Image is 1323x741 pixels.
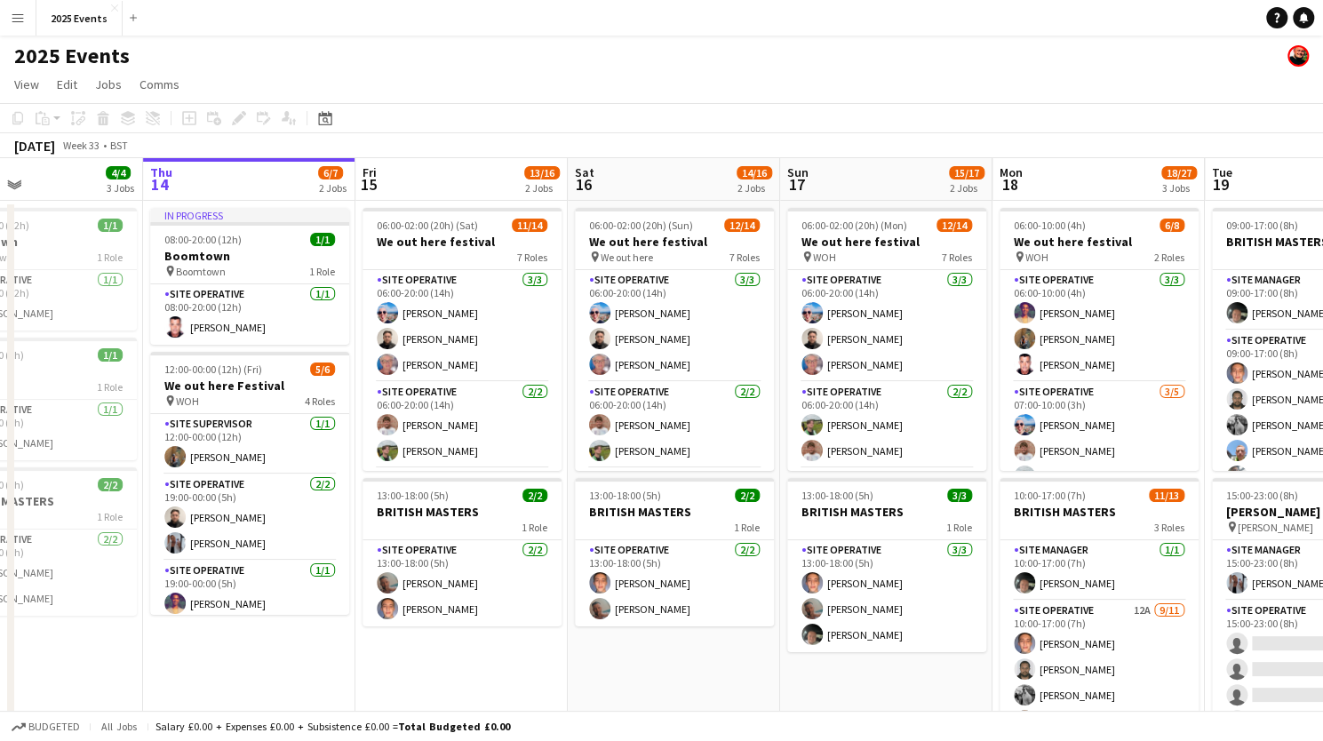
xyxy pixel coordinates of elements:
a: Comms [132,73,187,96]
div: Salary £0.00 + Expenses £0.00 + Subsistence £0.00 = [155,720,510,733]
span: 1/1 [98,219,123,232]
span: Tue [1212,164,1232,180]
a: Jobs [88,73,129,96]
span: Budgeted [28,721,80,733]
app-card-role: Site Operative2/206:00-20:00 (14h)[PERSON_NAME][PERSON_NAME] [575,382,774,468]
span: 11/13 [1149,489,1184,502]
span: 1 Role [734,521,760,534]
span: 13:00-18:00 (5h) [801,489,873,502]
span: Boomtown [176,265,226,278]
span: 1/1 [310,233,335,246]
h3: BRITISH MASTERS [575,504,774,520]
span: 1 Role [309,265,335,278]
app-job-card: 06:00-10:00 (4h)6/8We out here festival WOH2 RolesSite Operative3/306:00-10:00 (4h)[PERSON_NAME][... [1000,208,1199,471]
span: 06:00-02:00 (20h) (Sat) [377,219,478,232]
app-card-role: Site Operative1/108:00-20:00 (12h)[PERSON_NAME] [150,284,349,345]
h3: BRITISH MASTERS [1000,504,1199,520]
span: 13:00-18:00 (5h) [377,489,449,502]
span: 17 [785,174,809,195]
span: 18/27 [1161,166,1197,179]
span: 13:00-18:00 (5h) [589,489,661,502]
span: WOH [1025,251,1048,264]
span: 12/14 [724,219,760,232]
app-card-role: Site Operative3/306:00-20:00 (14h)[PERSON_NAME][PERSON_NAME][PERSON_NAME] [787,270,986,382]
app-user-avatar: Josh Tutty [1287,45,1309,67]
button: Budgeted [9,717,83,737]
span: 3/3 [947,489,972,502]
span: 16 [572,174,594,195]
a: Edit [50,73,84,96]
span: 19 [1209,174,1232,195]
span: 06:00-02:00 (20h) (Sun) [589,219,693,232]
h3: We out here festival [363,234,562,250]
h3: We out here festival [787,234,986,250]
span: 09:00-17:00 (8h) [1226,219,1298,232]
span: 13/16 [524,166,560,179]
span: WOH [813,251,836,264]
h1: 2025 Events [14,43,130,69]
app-card-role: Site Operative3/313:00-18:00 (5h)[PERSON_NAME][PERSON_NAME][PERSON_NAME] [787,540,986,652]
span: 2 Roles [1154,251,1184,264]
span: 6/7 [318,166,343,179]
a: View [7,73,46,96]
app-job-card: 06:00-02:00 (20h) (Sat)11/14We out here festival7 RolesSite Operative3/306:00-20:00 (14h)[PERSON_... [363,208,562,471]
div: [DATE] [14,137,55,155]
app-card-role: Site Operative2/206:00-20:00 (14h)[PERSON_NAME][PERSON_NAME] [787,382,986,468]
div: 3 Jobs [1162,181,1196,195]
app-job-card: 13:00-18:00 (5h)2/2BRITISH MASTERS1 RoleSite Operative2/213:00-18:00 (5h)[PERSON_NAME][PERSON_NAME] [363,478,562,626]
span: Sat [575,164,594,180]
h3: BRITISH MASTERS [363,504,562,520]
div: 2 Jobs [319,181,347,195]
h3: We out here Festival [150,378,349,394]
app-card-role: Site Operative2/219:00-00:00 (5h)[PERSON_NAME][PERSON_NAME] [150,474,349,561]
app-job-card: 13:00-18:00 (5h)2/2BRITISH MASTERS1 RoleSite Operative2/213:00-18:00 (5h)[PERSON_NAME][PERSON_NAME] [575,478,774,626]
button: 2025 Events [36,1,123,36]
app-job-card: 10:00-17:00 (7h)11/13BRITISH MASTERS3 RolesSite Manager1/110:00-17:00 (7h)[PERSON_NAME]Site Opera... [1000,478,1199,741]
span: Mon [1000,164,1023,180]
app-card-role: Site Operative1/119:00-00:00 (5h)[PERSON_NAME] [150,561,349,621]
span: 15:00-23:00 (8h) [1226,489,1298,502]
app-card-role: Site Operative2/213:00-18:00 (5h)[PERSON_NAME][PERSON_NAME] [363,540,562,626]
span: 10:00-17:00 (7h) [1014,489,1086,502]
span: [PERSON_NAME] [1238,521,1313,534]
app-job-card: 12:00-00:00 (12h) (Fri)5/6We out here Festival WOH4 RolesSite Supervisor1/112:00-00:00 (12h)[PERS... [150,352,349,615]
app-job-card: 13:00-18:00 (5h)3/3BRITISH MASTERS1 RoleSite Operative3/313:00-18:00 (5h)[PERSON_NAME][PERSON_NAM... [787,478,986,652]
div: 3 Jobs [107,181,134,195]
span: 14 [147,174,172,195]
app-job-card: 06:00-02:00 (20h) (Mon)12/14We out here festival WOH7 RolesSite Operative3/306:00-20:00 (14h)[PER... [787,208,986,471]
span: Total Budgeted £0.00 [398,720,510,733]
div: In progress [150,208,349,222]
span: 6/8 [1160,219,1184,232]
span: 15/17 [949,166,984,179]
h3: BRITISH MASTERS [787,504,986,520]
span: WOH [176,394,199,408]
span: View [14,76,39,92]
span: Week 33 [59,139,103,152]
app-card-role: Site Manager1/110:00-17:00 (7h)[PERSON_NAME] [1000,540,1199,601]
div: 2 Jobs [737,181,771,195]
app-card-role: Site Operative3/306:00-10:00 (4h)[PERSON_NAME][PERSON_NAME][PERSON_NAME] [1000,270,1199,382]
app-card-role: Site Operative3/306:00-20:00 (14h)[PERSON_NAME][PERSON_NAME][PERSON_NAME] [363,270,562,382]
span: 1 Role [946,521,972,534]
span: We out here [601,251,653,264]
span: 7 Roles [729,251,760,264]
app-card-role: Site Supervisor1/112:00-00:00 (12h)[PERSON_NAME] [150,414,349,474]
span: 2/2 [522,489,547,502]
span: 11/14 [512,219,547,232]
span: Edit [57,76,77,92]
h3: Boomtown [150,248,349,264]
span: 2/2 [98,478,123,491]
app-job-card: In progress08:00-20:00 (12h)1/1Boomtown Boomtown1 RoleSite Operative1/108:00-20:00 (12h)[PERSON_N... [150,208,349,345]
span: 12/14 [936,219,972,232]
span: 4/4 [106,166,131,179]
span: Sun [787,164,809,180]
app-card-role: Site Operative2/213:00-18:00 (5h)[PERSON_NAME][PERSON_NAME] [575,540,774,626]
span: 2/2 [735,489,760,502]
div: 06:00-02:00 (20h) (Sun)12/14We out here festival We out here7 RolesSite Operative3/306:00-20:00 (... [575,208,774,471]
